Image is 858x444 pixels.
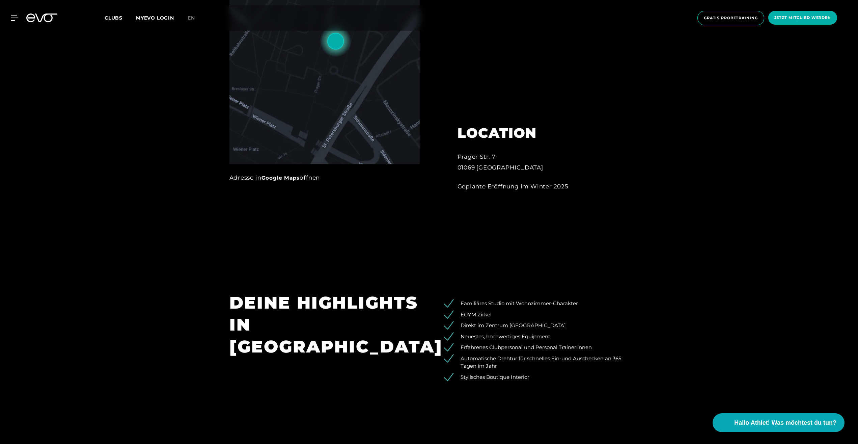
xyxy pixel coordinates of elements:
span: en [188,15,195,21]
li: Erfahrenes Clubpersonal und Personal Trainer:innen [449,344,629,351]
a: en [188,14,203,22]
span: Clubs [105,15,122,21]
li: Familiäres Studio mit Wohnzimmer-Charakter [449,300,629,308]
a: MYEVO LOGIN [136,15,174,21]
li: Automatische Drehtür für schnelles Ein-und Auschecken an 365 Tagen im Jahr [449,355,629,370]
h1: DEINE HIGHLIGHTS IN [GEOGRAPHIC_DATA] [229,292,420,358]
div: Adresse in öffnen [229,172,420,183]
li: EGYM Zirkel [449,311,629,319]
button: Hallo Athlet! Was möchtest du tun? [713,413,845,432]
li: Neuestes, hochwertiges Equipment [449,333,629,341]
a: Gratis Probetraining [695,11,766,25]
a: Clubs [105,15,136,21]
span: Gratis Probetraining [704,15,758,21]
div: Prager Str. 7 01069 [GEOGRAPHIC_DATA] [458,151,606,173]
li: Stylisches Boutique Interior [449,373,629,381]
span: Jetzt Mitglied werden [774,15,831,21]
li: Direkt im Zentrum [GEOGRAPHIC_DATA] [449,322,629,330]
span: Hallo Athlet! Was möchtest du tun? [734,418,836,427]
h2: LOCATION [458,125,606,141]
div: Geplante Eröffnung im Winter 2025 [458,181,606,192]
a: Google Maps [261,175,300,181]
a: Jetzt Mitglied werden [766,11,839,25]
